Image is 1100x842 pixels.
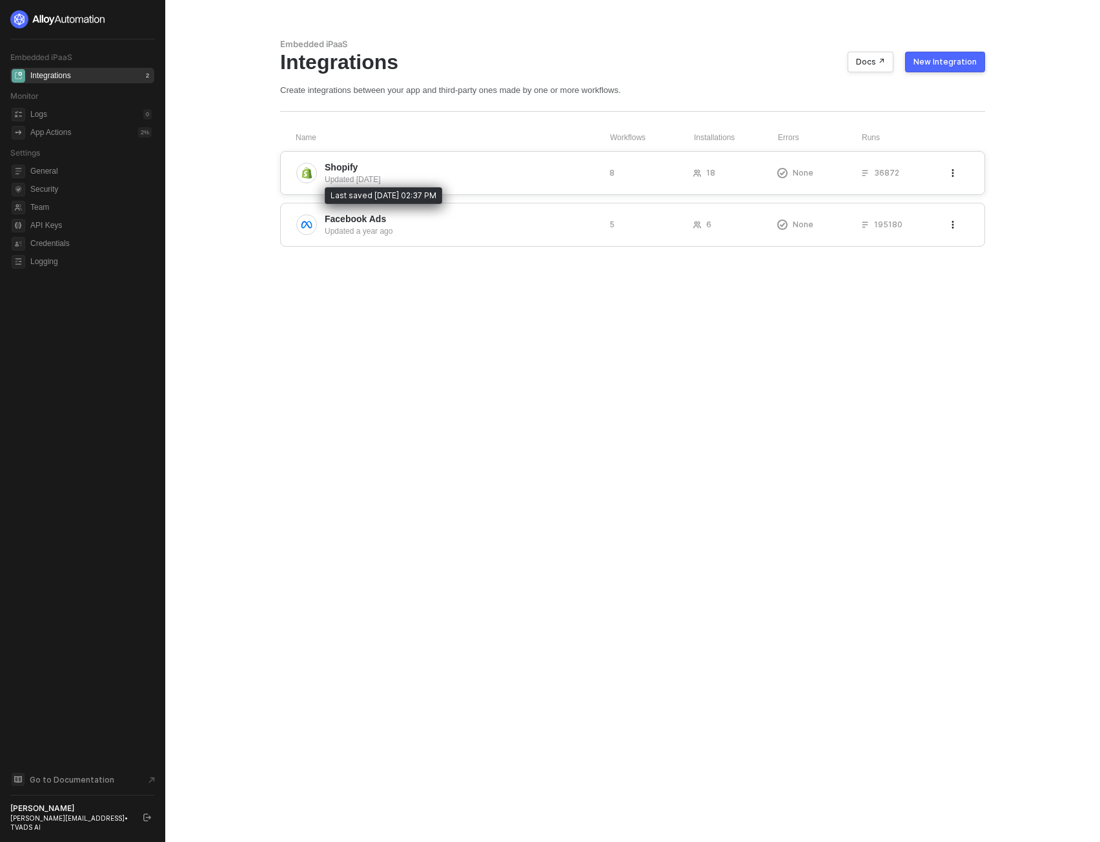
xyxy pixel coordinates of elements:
span: icon-list [861,221,869,229]
span: API Keys [30,218,152,233]
span: logging [12,255,25,269]
span: icon-threedots [949,169,957,177]
div: Embedded iPaaS [280,39,985,50]
span: Security [30,181,152,197]
span: Facebook Ads [325,212,386,225]
span: 195180 [874,219,902,230]
span: integrations [12,69,25,83]
span: 6 [706,219,711,230]
span: 5 [609,219,615,230]
span: Credentials [30,236,152,251]
div: Name [296,132,610,143]
span: icon-app-actions [12,126,25,139]
div: Integrations [280,50,985,74]
span: document-arrow [145,774,158,786]
div: [PERSON_NAME][EMAIL_ADDRESS] • TVADS AI [10,814,132,832]
span: icon-exclamation [777,168,788,178]
div: Runs [862,132,950,143]
a: logo [10,10,154,28]
div: 2 [143,70,152,81]
div: Workflows [610,132,694,143]
span: icon-users [693,169,701,177]
div: Updated a year ago [325,225,599,237]
div: Create integrations between your app and third-party ones made by one or more workflows. [280,85,985,96]
span: security [12,183,25,196]
span: documentation [12,773,25,786]
span: Go to Documentation [30,774,114,785]
div: 2 % [138,127,152,138]
a: Knowledge Base [10,772,155,787]
div: 0 [143,109,152,119]
div: Last saved [DATE] 02:37 PM [325,187,442,204]
span: 8 [609,167,615,178]
img: integration-icon [301,167,312,179]
span: 18 [706,167,715,178]
span: Logging [30,254,152,269]
span: icon-logs [12,108,25,121]
span: icon-users [693,221,701,229]
span: Shopify [325,161,358,174]
span: Team [30,200,152,215]
span: None [793,167,813,178]
div: Docs ↗ [856,57,885,67]
span: icon-list [861,169,869,177]
span: Monitor [10,91,39,101]
div: Installations [694,132,778,143]
button: Docs ↗ [848,52,893,72]
button: New Integration [905,52,985,72]
span: 36872 [874,167,899,178]
span: Embedded iPaaS [10,52,72,62]
span: icon-threedots [949,221,957,229]
img: logo [10,10,106,28]
img: integration-icon [301,219,312,231]
span: General [30,163,152,179]
div: Errors [778,132,862,143]
span: general [12,165,25,178]
div: New Integration [913,57,977,67]
div: Integrations [30,70,71,81]
span: icon-exclamation [777,220,788,230]
div: App Actions [30,127,71,138]
span: Settings [10,148,40,158]
span: credentials [12,237,25,251]
div: Updated [DATE] [325,174,599,185]
span: api-key [12,219,25,232]
span: team [12,201,25,214]
div: Logs [30,109,47,120]
span: logout [143,814,151,821]
div: [PERSON_NAME] [10,803,132,814]
span: None [793,219,813,230]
